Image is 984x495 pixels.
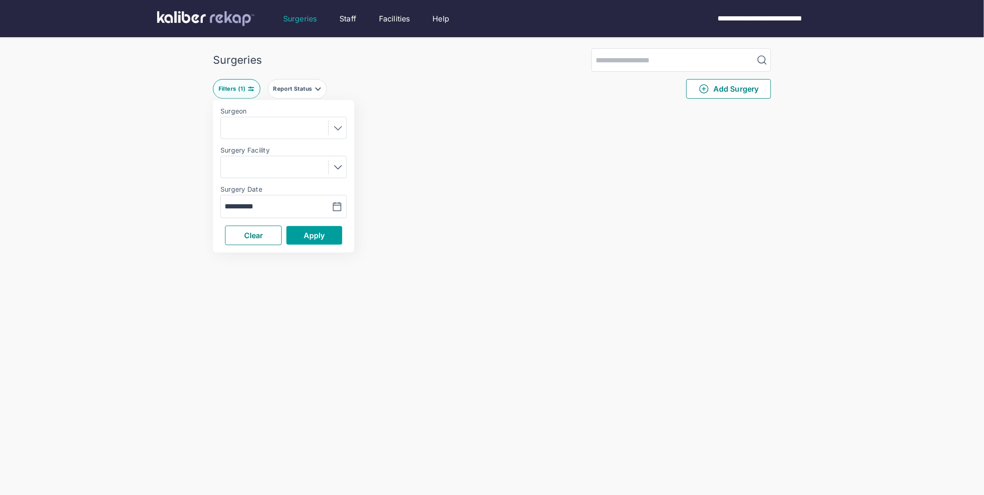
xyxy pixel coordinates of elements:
img: MagnifyingGlass.1dc66aab.svg [757,54,768,66]
img: PlusCircleGreen.5fd88d77.svg [698,83,710,94]
label: Surgery Date [220,186,347,193]
a: Surgeries [283,13,317,24]
div: Report Status [273,85,314,93]
button: Add Surgery [686,79,771,99]
label: Surgery Facility [220,147,347,154]
button: Filters (1) [213,79,260,99]
button: Report Status [268,79,327,99]
img: faders-horizontal-teal.edb3eaa8.svg [247,85,255,93]
span: Apply [304,231,325,240]
button: Apply [286,226,342,245]
button: Clear [225,226,282,245]
div: Surgeries [213,54,262,67]
div: 0 entries [213,106,771,117]
a: Facilities [379,13,410,24]
span: Add Surgery [698,83,758,94]
img: filter-caret-down-grey.b3560631.svg [314,85,322,93]
a: Help [433,13,450,24]
img: kaliber labs logo [157,11,254,26]
span: Clear [244,231,263,240]
a: Staff [339,13,356,24]
label: Surgeon [220,107,347,115]
div: Filters ( 1 ) [219,85,247,93]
